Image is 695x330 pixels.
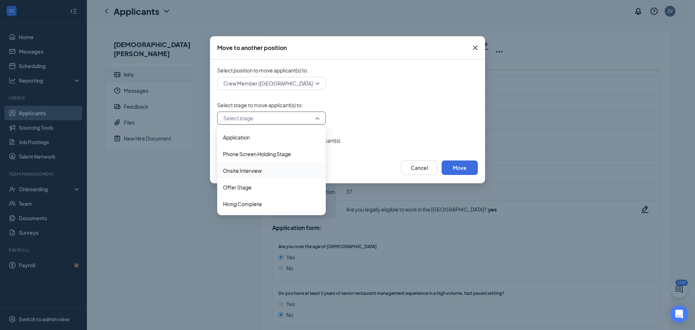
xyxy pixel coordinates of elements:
[223,167,262,175] span: Onsite Interview
[401,160,437,175] button: Cancel
[223,133,250,141] span: Application
[223,200,262,208] span: Hiring Complete
[217,67,478,74] span: Select position to move applicant(s) to :
[471,43,480,52] svg: Cross
[466,36,485,59] button: Close
[217,101,478,109] span: Select stage to move applicant(s) to :
[223,150,291,158] span: Phone Screen Holding Stage
[223,78,369,89] span: Crew Member ([GEOGRAPHIC_DATA], [GEOGRAPHIC_DATA])
[442,160,478,175] button: Move
[223,183,252,191] span: Offer Stage
[217,44,287,52] div: Move to another position
[670,305,688,323] div: Open Intercom Messenger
